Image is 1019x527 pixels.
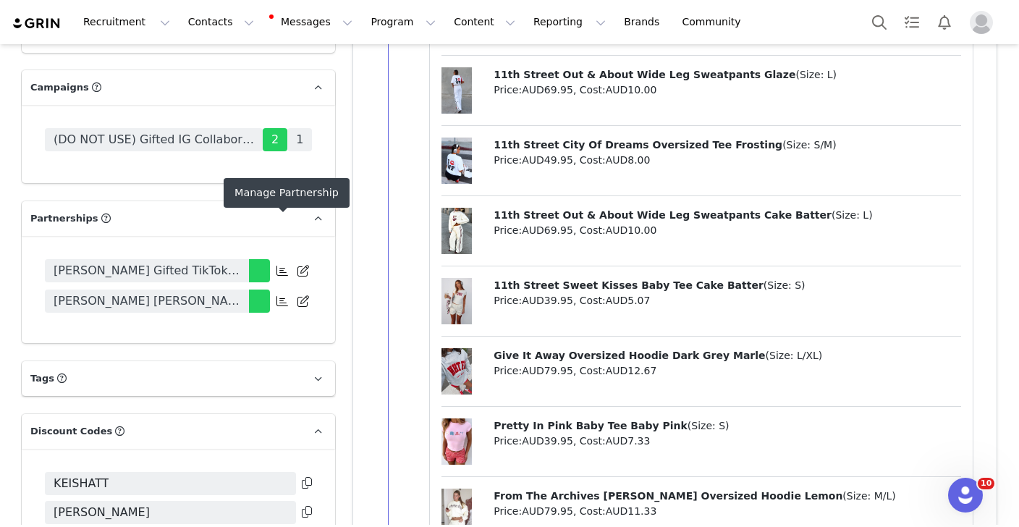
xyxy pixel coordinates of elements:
button: Messages [263,6,361,38]
span: Campaigns [30,80,89,95]
iframe: Intercom live chat [948,478,983,513]
p: ( ) [494,278,961,293]
p: Price: , Cost: [494,83,961,98]
a: [PERSON_NAME] [PERSON_NAME] [PERSON_NAME] Tees Campaign [45,290,249,313]
span: AUD79.95 [522,365,573,376]
span: Size: M/L [847,490,892,502]
span: AUD7.33 [606,435,651,447]
a: Community [674,6,756,38]
body: Rich Text Area. Press ALT-0 for help. [12,12,594,28]
p: Price: , Cost: [494,293,961,308]
span: [PERSON_NAME] [PERSON_NAME] [PERSON_NAME] Tees Campaign [54,292,240,310]
button: Reporting [525,6,614,38]
span: 11th Street Out & About Wide Leg Sweatpants Cake Batter [494,209,832,221]
span: AUD39.95 [522,295,573,306]
span: 11th Street Sweet Kisses Baby Tee Cake Batter [494,279,763,291]
p: ( ) [494,208,961,223]
p: ( ) [494,489,961,504]
span: KEISHATT [54,475,109,492]
a: Tasks [896,6,928,38]
span: From The Archives [PERSON_NAME] Oversized Hoodie Lemon [494,490,842,502]
button: Contacts [179,6,263,38]
span: AUD8.00 [606,154,651,166]
span: 11th Street Out & About Wide Leg Sweatpants Glaze [494,69,795,80]
p: Price: , Cost: [494,504,961,519]
span: Partnerships [30,211,98,226]
p: ( ) [494,348,961,363]
span: 11th Street City Of Dreams Oversized Tee Frosting [494,139,782,151]
span: Size: S/M [787,139,833,151]
button: Search [863,6,895,38]
span: Give It Away Oversized Hoodie Dark Grey Marle [494,350,765,361]
button: Program [362,6,444,38]
button: Content [445,6,524,38]
button: Recruitment [75,6,179,38]
p: ( ) [494,418,961,434]
span: Pretty In Pink Baby Tee Baby Pink [494,420,687,431]
span: (DO NOT USE) Gifted IG Collaborations US [54,131,254,148]
span: AUD49.95 [522,154,573,166]
span: 10 [978,478,994,489]
button: Profile [961,11,1007,34]
img: grin logo [12,17,62,30]
span: AUD69.95 [522,84,573,96]
span: AUD79.95 [522,505,573,517]
p: ( ) [494,138,961,153]
span: Discount Codes [30,424,112,439]
img: placeholder-profile.jpg [970,11,993,34]
span: Size: L/XL [769,350,819,361]
p: ( ) [494,67,961,83]
p: Price: , Cost: [494,434,961,449]
span: Size: L [800,69,833,80]
span: AUD12.67 [606,365,657,376]
p: Price: , Cost: [494,363,961,379]
span: 2 [263,128,287,151]
a: [PERSON_NAME] Gifted TikTok White Fox 2023 [45,259,249,282]
a: Brands [615,6,672,38]
span: AUD69.95 [522,224,573,236]
span: Tags [30,371,54,386]
div: Manage Partnership [224,178,350,208]
p: Price: , Cost: [494,153,961,168]
span: AUD39.95 [522,435,573,447]
span: Size: S [767,279,801,291]
span: 1 [287,128,312,151]
span: AUD11.33 [606,505,657,517]
button: Notifications [929,6,960,38]
span: Size: S [691,420,725,431]
span: [PERSON_NAME] [54,504,150,521]
span: Size: L [835,209,868,221]
span: AUD10.00 [606,224,657,236]
p: Price: , Cost: [494,223,961,238]
span: [PERSON_NAME] Gifted TikTok White Fox 2023 [54,262,240,279]
span: AUD10.00 [606,84,657,96]
span: AUD5.07 [606,295,651,306]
